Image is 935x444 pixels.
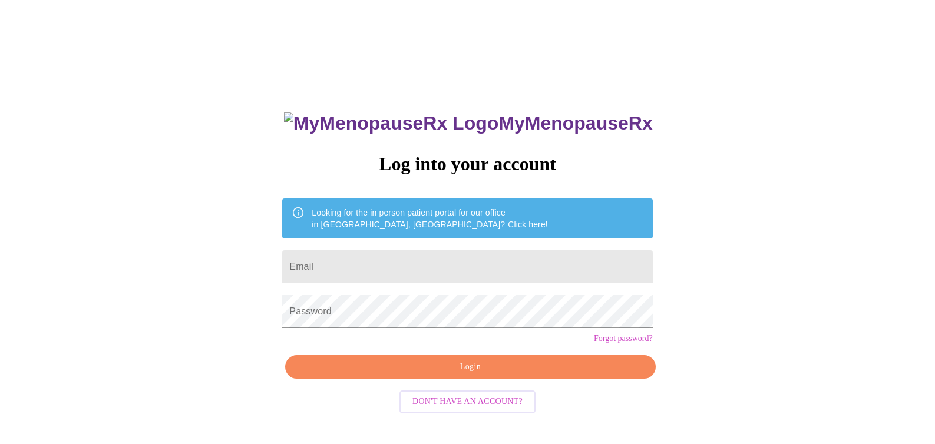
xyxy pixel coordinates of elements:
[284,112,498,134] img: MyMenopauseRx Logo
[284,112,653,134] h3: MyMenopauseRx
[508,220,548,229] a: Click here!
[399,390,536,413] button: Don't have an account?
[397,396,538,406] a: Don't have an account?
[312,202,548,235] div: Looking for the in person patient portal for our office in [GEOGRAPHIC_DATA], [GEOGRAPHIC_DATA]?
[412,395,523,409] span: Don't have an account?
[282,153,652,175] h3: Log into your account
[285,355,655,379] button: Login
[299,360,642,375] span: Login
[594,334,653,343] a: Forgot password?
